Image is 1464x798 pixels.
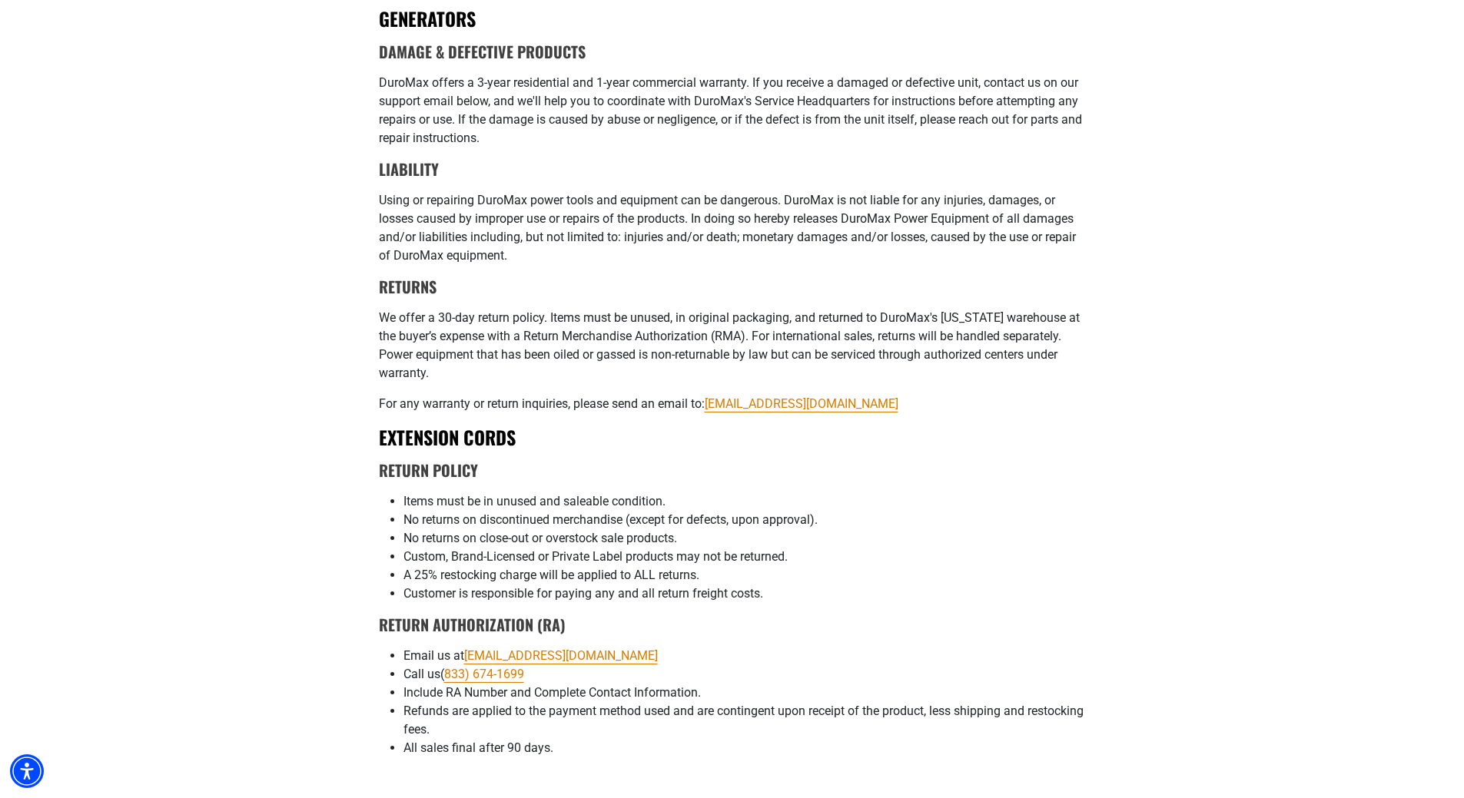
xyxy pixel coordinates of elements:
p: Using or repairing DuroMax power tools and equipment can be dangerous. DuroMax is not liable for ... [379,191,1086,265]
span: No returns on close-out or overstock sale products. [403,531,677,545]
span: No returns on discontinued merchandise (except for defects, upon approval). [403,512,818,527]
a: call 8336741699 [444,667,524,681]
span: Include RA Number and Complete Contact Information. [403,685,701,700]
span: ( [440,667,524,681]
b: Return Policy [379,459,478,482]
span: For any warranty or return inquiries, please send an email to: [379,396,898,411]
b: Return Authorization (RA) [379,613,566,636]
strong: Liability [379,157,439,180]
div: Accessibility Menu [10,754,44,788]
span: Items must be in unused and saleable condition. [403,494,666,508]
span: Custom, Brand-Licensed or Private Label products may not be returned. [403,549,788,564]
a: send an email to info@badassextensioncords.com [464,648,658,663]
p: We offer a 30-day return policy. Items must be unused, in original packaging, and returned to Dur... [379,309,1086,382]
span: Email us at [403,648,658,663]
span: All sales final after 90 days. [403,740,553,755]
strong: EXTENSION CORDS [379,423,516,451]
strong: GENERATORS [379,5,476,32]
span: A 25% restocking charge will be applied to ALL returns. [403,568,699,582]
span: Customer is responsible for paying any and all return freight costs. [403,586,763,601]
span: Refunds are applied to the payment method used and are contingent upon receipt of the product, le... [403,704,1084,737]
strong: Returns [379,275,437,298]
strong: Damage & Defective Products [379,40,586,63]
p: DuroMax offers a 3-year residential and 1-year commercial warranty. If you receive a damaged or d... [379,74,1086,147]
a: send an email to info@badassextensioncords.com [705,396,898,411]
span: Call us [403,667,440,681]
